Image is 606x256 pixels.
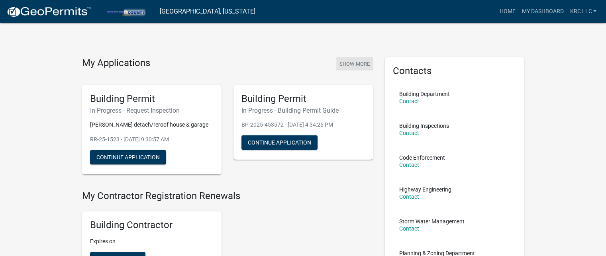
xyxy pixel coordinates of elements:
a: Contact [399,225,419,232]
h6: In Progress - Building Permit Guide [241,107,365,114]
a: Contact [399,130,419,136]
p: Building Inspections [399,123,449,129]
button: Show More [336,57,373,70]
p: Highway Engineering [399,187,451,192]
button: Continue Application [90,150,166,164]
p: BP-2025-453572 - [DATE] 4:34:26 PM [241,121,365,129]
p: Planning & Zoning Department [399,250,475,256]
h5: Contacts [393,65,516,77]
a: Contact [399,162,419,168]
p: RR-25-1523 - [DATE] 9:30:57 AM [90,135,214,144]
a: KRC LLC [567,4,600,19]
h5: Building Permit [90,93,214,105]
a: Contact [399,98,419,104]
p: [PERSON_NAME] detach/reroof house & garage [90,121,214,129]
p: Expires on [90,237,214,246]
h5: Building Contractor [90,219,214,231]
p: Building Department [399,91,450,97]
h4: My Applications [82,57,150,69]
p: Code Enforcement [399,155,445,160]
a: My Dashboard [518,4,567,19]
a: Home [496,4,518,19]
img: Porter County, Indiana [98,6,153,17]
a: [GEOGRAPHIC_DATA], [US_STATE] [160,5,255,18]
button: Continue Application [241,135,318,150]
p: Storm Water Management [399,219,465,224]
h5: Building Permit [241,93,365,105]
h6: In Progress - Request Inspection [90,107,214,114]
h4: My Contractor Registration Renewals [82,190,373,202]
a: Contact [399,193,419,200]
